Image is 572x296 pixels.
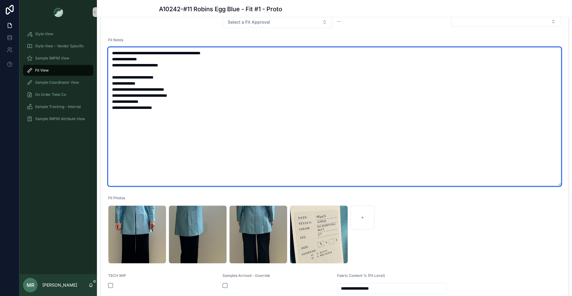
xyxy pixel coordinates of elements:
[23,29,93,39] a: Style View
[108,273,126,278] span: TECH WIP
[337,273,385,278] span: Fabric Content % (Fit Level)
[42,282,77,288] p: [PERSON_NAME]
[23,77,93,88] a: Sample Coordinator View
[228,19,270,25] span: Select a Fit Approval
[23,41,93,52] a: Style View - Vendor Specific
[451,16,561,27] button: Select Button
[108,38,123,42] span: Fit Notes
[23,101,93,112] a: Sample Tracking - Internal
[35,68,49,73] span: Fit View
[35,44,84,49] span: Style View - Vendor Specific
[35,80,79,85] span: Sample Coordinator View
[35,56,69,61] span: Sample (MPN) View
[337,18,341,24] span: --
[223,273,270,278] span: Samples Arrived - Override
[23,65,93,76] a: Fit View
[35,104,81,109] span: Sample Tracking - Internal
[35,116,85,121] span: Sample (MPN) Attribute View
[35,92,66,97] span: On Order Total Co
[27,281,34,289] span: MR
[108,196,125,200] span: Fit Photos
[53,7,63,17] img: App logo
[23,89,93,100] a: On Order Total Co
[35,32,53,36] span: Style View
[223,16,332,28] button: Select Button
[23,53,93,64] a: Sample (MPN) View
[159,5,282,13] h1: A10242-#11 Robins Egg Blue - Fit #1 - Proto
[19,24,97,132] div: scrollable content
[23,113,93,124] a: Sample (MPN) Attribute View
